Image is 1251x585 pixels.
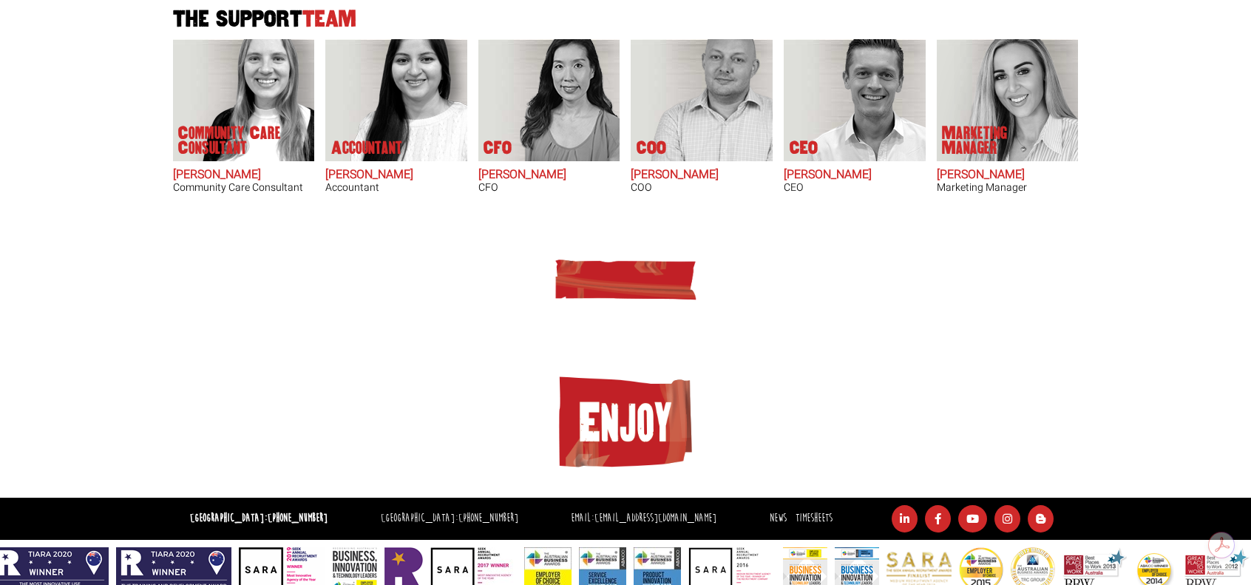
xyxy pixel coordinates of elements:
img: Simran Kaur does Accountant [342,39,467,161]
img: Simon Moss's our COO [647,39,773,161]
li: [GEOGRAPHIC_DATA]: [377,508,522,530]
a: [PHONE_NUMBER] [458,511,518,525]
li: Email: [567,508,720,530]
h3: CFO [478,182,620,193]
h2: [PERSON_NAME] [631,169,773,182]
p: CFO [484,141,512,155]
h3: Accountant [325,182,467,193]
h2: [PERSON_NAME] [325,169,467,182]
h3: COO [631,182,773,193]
a: Timesheets [796,511,833,525]
h2: The Support [167,8,1084,31]
p: Community Care Consultant [178,126,296,155]
strong: [GEOGRAPHIC_DATA]: [190,511,328,525]
h2: [PERSON_NAME] [784,169,926,182]
h3: CEO [784,182,926,193]
h2: [PERSON_NAME] [173,169,315,182]
h3: Community Care Consultant [173,182,315,193]
span: Team [302,7,356,31]
p: Accountant [331,141,402,155]
img: Anna Reddy does Community Care Consultant [189,39,314,161]
img: Geoff Millar's our CEO [800,39,926,161]
a: [PHONE_NUMBER] [268,511,328,525]
p: COO [637,141,666,155]
img: Laura Yang's our CFO [494,39,620,161]
p: CEO [790,141,818,155]
h2: [PERSON_NAME] [478,169,620,182]
h2: [PERSON_NAME] [937,169,1079,182]
img: Monique Rodrigues does Marketing Manager [936,39,1078,161]
a: News [770,511,787,525]
p: Marketing Manager [942,126,1060,155]
h3: Marketing Manager [937,182,1079,193]
a: [EMAIL_ADDRESS][DOMAIN_NAME] [594,511,716,525]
